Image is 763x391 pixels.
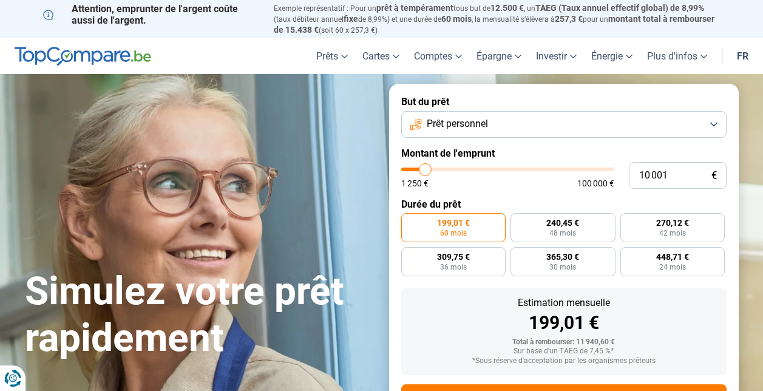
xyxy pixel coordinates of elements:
span: montant total à rembourser de 15.438 € [274,14,714,35]
span: 309,75 € [437,253,470,261]
span: 36 mois [440,263,467,271]
span: € [711,171,717,181]
p: Exemple représentatif : Pour un tous but de , un (taux débiteur annuel de 8,99%) et une durée de ... [274,3,721,35]
a: fr [730,38,756,74]
div: *Sous réserve d'acceptation par les organismes prêteurs [411,357,717,365]
a: Plus d'infos [640,38,714,74]
span: 48 mois [549,229,576,237]
label: Durée du prêt [401,199,727,210]
a: Cartes [355,38,407,74]
div: Sur base d'un TAEG de 7,45 %* [411,347,717,356]
a: Investir [529,38,584,74]
span: 42 mois [659,229,686,237]
img: TopCompare [15,47,151,66]
div: 199,01 € [411,314,717,332]
label: But du prêt [401,96,727,107]
span: 365,30 € [546,253,579,261]
button: Prêt personnel [401,111,727,138]
span: prêt à tempérament [376,3,453,13]
div: Estimation mensuelle [411,298,717,308]
a: Épargne [469,38,529,74]
span: 30 mois [549,263,576,271]
p: Attention, emprunter de l'argent coûte aussi de l'argent. [43,3,259,26]
span: 12.500 € [490,3,524,13]
span: 257,3 € [555,14,583,24]
a: Énergie [584,38,640,74]
span: 60 mois [440,229,467,237]
span: 240,45 € [546,219,579,227]
span: 24 mois [659,263,686,271]
span: 1 250 € [401,179,429,188]
h1: Simulez votre prêt rapidement [25,268,375,362]
span: 199,01 € [437,219,470,227]
div: Total à rembourser: 11 940,60 € [411,338,717,347]
span: fixe [344,14,358,24]
a: Prêts [309,38,355,74]
a: Comptes [407,38,469,74]
span: 100 000 € [577,179,614,188]
span: 448,71 € [656,253,689,261]
span: Prêt personnel [427,117,488,131]
span: TAEG (Taux annuel effectif global) de 8,99% [535,3,704,13]
label: Montant de l'emprunt [401,148,727,159]
span: 270,12 € [656,219,689,227]
span: 60 mois [441,14,472,24]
